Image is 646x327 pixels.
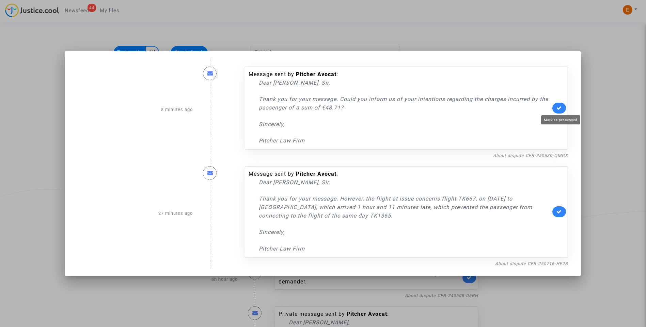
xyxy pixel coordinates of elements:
[259,79,551,87] p: Dear [PERSON_NAME], Sir,
[249,70,551,145] div: Message sent by :
[495,261,568,266] a: About dispute CFR-250716-HE2B
[296,171,336,177] b: Pitcher Avocat
[296,71,336,78] b: Pitcher Avocat
[73,159,198,268] div: 27 minutes ago
[259,120,551,128] p: Sincerely,
[259,95,551,112] p: Thank you for your message. Could you inform us of your intentions regarding the charges incurred...
[249,170,551,253] div: Message sent by :
[259,228,551,236] p: Sincerely,
[259,194,551,220] p: Thank you for your message. However, the flight at issue concerns flight TK667, on [DATE] to [GEO...
[493,153,568,158] a: About dispute CFR-250630-QMGX
[259,244,551,253] p: Pitcher Law Firm
[259,178,551,187] p: Dear [PERSON_NAME], Sir,
[73,60,198,159] div: 8 minutes ago
[259,136,551,145] p: Pitcher Law Firm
